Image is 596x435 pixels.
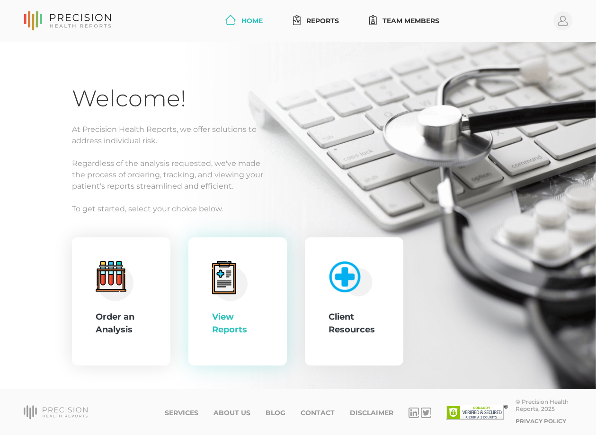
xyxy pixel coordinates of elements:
a: Privacy Policy [516,418,566,425]
img: client-resource.c5a3b187.png [324,257,373,297]
div: Client Resources [329,311,380,336]
img: SSL site seal - click to verify [446,405,508,420]
p: Regardless of the analysis requested, we've made the process of ordering, tracking, and viewing y... [72,158,524,192]
p: To get started, select your choice below. [72,203,524,215]
a: Services [165,409,198,417]
a: Blog [266,409,285,417]
a: Team Members [365,12,443,30]
a: Reports [289,12,343,30]
div: View Reports [212,311,263,336]
p: At Precision Health Reports, we offer solutions to address individual risk. [72,124,524,147]
a: About Us [213,409,250,417]
h1: Welcome! [72,85,524,113]
div: Order an Analysis [96,311,147,336]
a: Home [222,12,267,30]
a: Disclaimer [350,409,393,417]
a: Contact [301,409,335,417]
div: © Precision Health Reports, 2025 [516,398,572,412]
